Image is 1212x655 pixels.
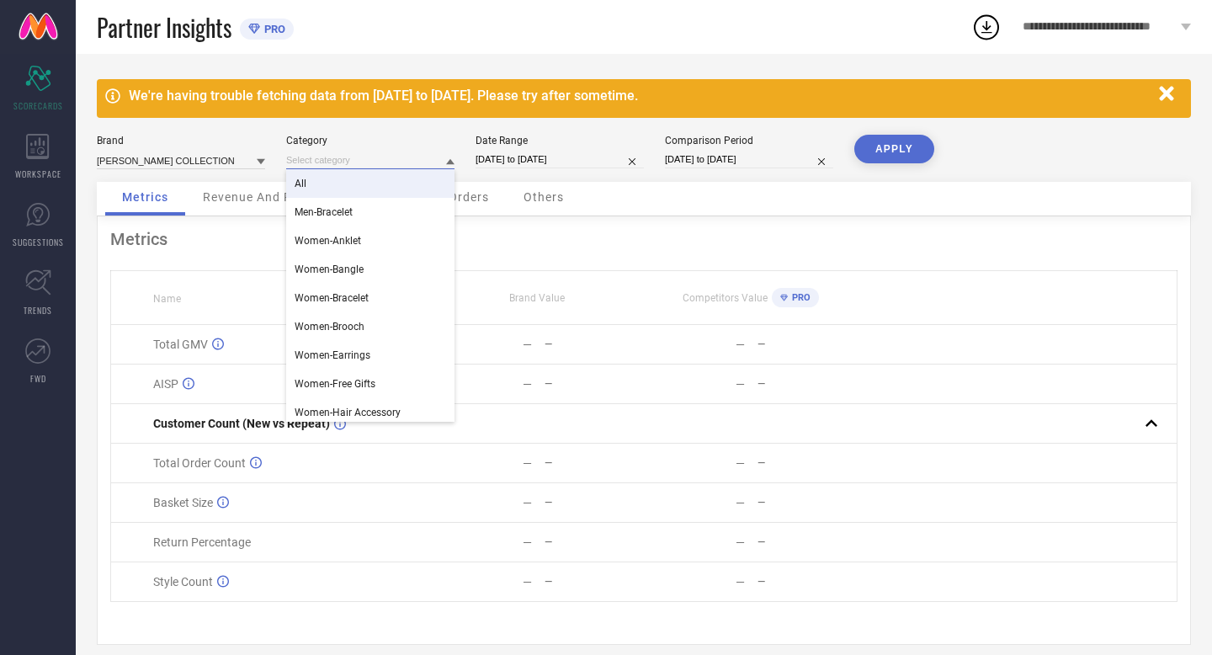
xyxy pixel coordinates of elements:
span: Name [153,293,181,305]
div: — [523,456,532,470]
div: — [757,576,856,588]
div: — [757,457,856,469]
div: Women-Anklet [286,226,454,255]
div: — [523,575,532,588]
span: Women-Anklet [295,235,361,247]
span: Women-Hair Accessory [295,407,401,418]
span: Metrics [122,190,168,204]
span: Others [524,190,564,204]
span: SUGGESTIONS [13,236,64,248]
div: — [545,576,643,588]
div: — [523,377,532,391]
div: Women-Free Gifts [286,370,454,398]
span: FWD [30,372,46,385]
span: Customer Count (New vs Repeat) [153,417,330,430]
div: — [757,338,856,350]
div: Women-Bangle [286,255,454,284]
span: All [295,178,306,189]
span: Basket Size [153,496,213,509]
div: Brand [97,135,265,146]
div: — [523,496,532,509]
div: Women-Earrings [286,341,454,370]
div: Women-Bracelet [286,284,454,312]
span: Competitors Value [683,292,768,304]
span: Men-Bracelet [295,206,353,218]
span: Women-Earrings [295,349,370,361]
div: We're having trouble fetching data from [DATE] to [DATE]. Please try after sometime. [129,88,1151,104]
input: Select date range [476,151,644,168]
span: Women-Free Gifts [295,378,375,390]
div: Category [286,135,454,146]
div: — [545,497,643,509]
div: Comparison Period [665,135,833,146]
div: All [286,169,454,198]
div: Women-Hair Accessory [286,398,454,427]
span: Revenue And Pricing [203,190,326,204]
div: — [736,456,745,470]
span: PRO [260,23,285,35]
input: Select category [286,152,454,169]
span: Style Count [153,575,213,588]
div: Metrics [110,229,1177,249]
div: — [736,575,745,588]
div: Women-Brooch [286,312,454,341]
div: — [523,338,532,351]
button: APPLY [854,135,934,163]
span: Women-Bracelet [295,292,369,304]
span: PRO [788,292,811,303]
span: Women-Brooch [295,321,364,333]
div: — [757,536,856,548]
div: — [736,496,745,509]
div: — [736,377,745,391]
span: Brand Value [509,292,565,304]
div: — [736,535,745,549]
span: Women-Bangle [295,264,364,275]
span: SCORECARDS [13,99,63,112]
span: TRENDS [24,304,52,317]
input: Select comparison period [665,151,833,168]
span: Partner Insights [97,10,231,45]
div: — [757,497,856,509]
div: — [523,535,532,549]
div: — [736,338,745,351]
div: — [545,536,643,548]
div: Men-Bracelet [286,198,454,226]
span: Total Order Count [153,456,246,470]
div: — [757,378,856,390]
div: Date Range [476,135,644,146]
span: AISP [153,377,178,391]
span: Total GMV [153,338,208,351]
div: — [545,338,643,350]
span: Return Percentage [153,535,251,549]
div: — [545,457,643,469]
div: Open download list [971,12,1002,42]
span: WORKSPACE [15,168,61,180]
div: — [545,378,643,390]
